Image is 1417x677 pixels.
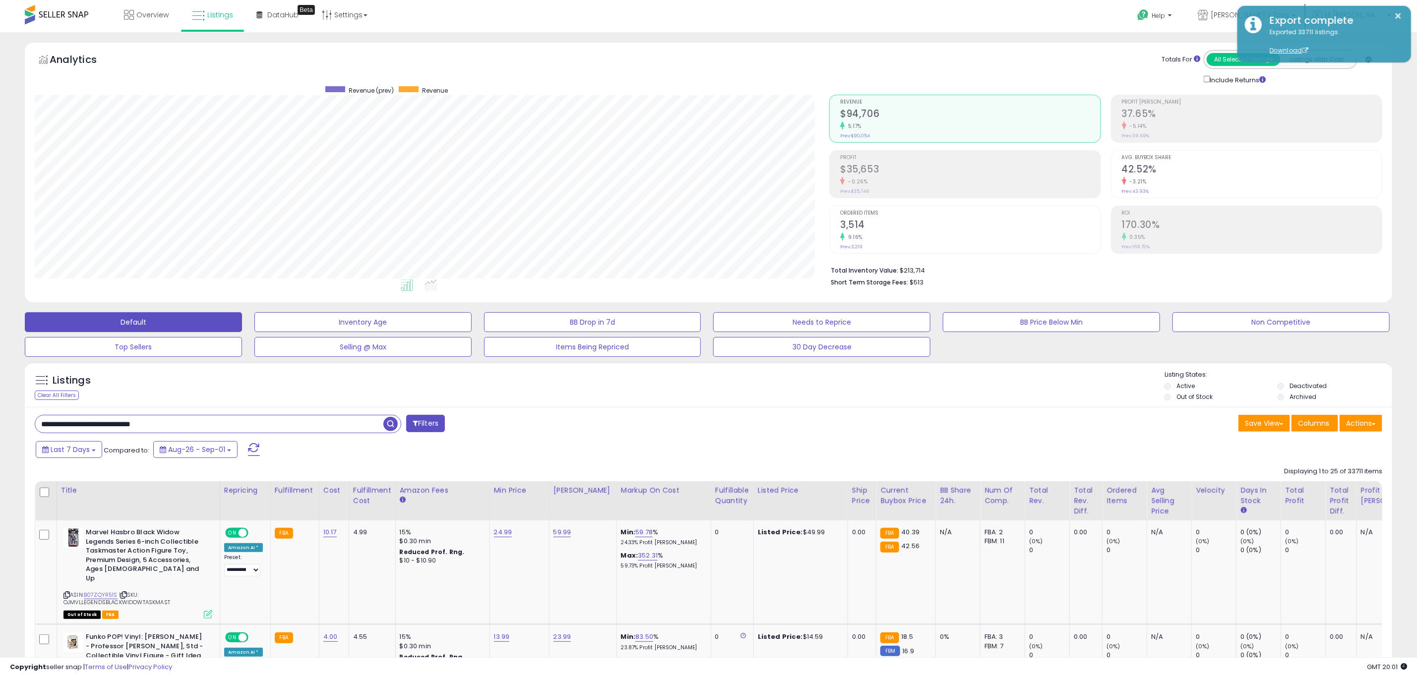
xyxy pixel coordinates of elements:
[621,656,703,675] div: %
[63,632,83,652] img: 41-KmPhBYJL._SL40_.jpg
[1122,100,1382,105] span: Profit [PERSON_NAME]
[1285,537,1299,545] small: (0%)
[621,551,703,569] div: %
[1176,382,1195,390] label: Active
[1361,632,1417,641] div: N/A
[621,528,703,546] div: %
[63,528,83,548] img: 51+pUxVTg2L._SL40_.jpg
[85,662,127,672] a: Terms of Use
[758,527,803,537] b: Listed Price:
[353,528,388,537] div: 4.99
[1211,10,1289,20] span: [PERSON_NAME]'s Toys
[349,86,394,95] span: Revenue (prev)
[224,485,266,496] div: Repricing
[1107,546,1147,555] div: 0
[852,485,872,506] div: Ship Price
[323,632,338,642] a: 4.00
[247,529,263,537] span: OFF
[943,312,1160,332] button: BB Price Below Min
[1196,642,1210,650] small: (0%)
[1176,393,1213,401] label: Out of Stock
[1196,632,1236,641] div: 0
[53,374,91,388] h5: Listings
[1122,244,1150,250] small: Prev: 169.70%
[1330,485,1353,516] div: Total Profit Diff.
[168,445,225,454] span: Aug-26 - Sep-01
[1285,632,1325,641] div: 0
[880,542,899,553] small: FBA
[400,653,465,661] b: Reduced Prof. Rng.
[63,591,170,606] span: | SKU: OJMVLLEGENDSBLACKWIDOWTASKMAST
[1240,485,1277,506] div: Days In Stock
[400,528,482,537] div: 15%
[621,563,703,569] p: 59.73% Profit [PERSON_NAME]
[1151,528,1184,537] div: N/A
[1122,133,1150,139] small: Prev: 39.69%
[1285,651,1325,660] div: 0
[554,527,571,537] a: 59.99
[713,312,930,332] button: Needs to Reprice
[63,611,101,619] span: All listings that are currently out of stock and unavailable for purchase on Amazon
[422,86,448,95] span: Revenue
[621,551,638,560] b: Max:
[831,264,1375,276] li: $213,714
[621,485,707,496] div: Markup on Cost
[136,10,169,20] span: Overview
[621,632,703,651] div: %
[1107,651,1147,660] div: 0
[1107,528,1147,537] div: 0
[1107,642,1120,650] small: (0%)
[831,278,908,286] b: Short Term Storage Fees:
[1240,642,1254,650] small: (0%)
[621,539,703,546] p: 24.33% Profit [PERSON_NAME]
[298,5,315,15] div: Tooltip anchor
[758,632,840,641] div: $14.59
[1129,1,1182,32] a: Help
[494,485,545,496] div: Min Price
[275,485,315,496] div: Fulfillment
[758,485,844,496] div: Listed Price
[1126,178,1147,185] small: -3.21%
[247,633,263,642] span: OFF
[102,611,119,619] span: FBA
[400,496,406,505] small: Amazon Fees.
[1029,537,1043,545] small: (0%)
[63,528,212,618] div: ASIN:
[635,527,653,537] a: 59.78
[84,591,118,599] a: B07ZQYR51S
[153,441,238,458] button: Aug-26 - Sep-01
[1107,632,1147,641] div: 0
[880,646,900,656] small: FBM
[128,662,172,672] a: Privacy Policy
[1285,528,1325,537] div: 0
[323,527,337,537] a: 10.17
[36,441,102,458] button: Last 7 Days
[1126,122,1147,130] small: -5.14%
[831,266,898,275] b: Total Inventory Value:
[635,632,653,642] a: 83.50
[1262,28,1404,56] div: Exported 33711 listings.
[400,537,482,546] div: $0.30 min
[267,10,299,20] span: DataHub
[1162,55,1200,64] div: Totals For
[1240,528,1281,537] div: 0 (0%)
[35,391,79,400] div: Clear All Filters
[1107,537,1120,545] small: (0%)
[1340,415,1382,432] button: Actions
[400,642,482,651] div: $0.30 min
[51,445,90,454] span: Last 7 Days
[1270,46,1308,55] a: Download
[1029,632,1069,641] div: 0
[1285,546,1325,555] div: 0
[1240,506,1246,515] small: Days In Stock.
[1361,528,1417,537] div: N/A
[25,312,242,332] button: Default
[845,178,867,185] small: -0.26%
[1107,485,1143,506] div: Ordered Items
[1284,467,1382,476] div: Displaying 1 to 25 of 33711 items
[940,485,976,506] div: BB Share 24h.
[715,632,746,641] div: 0
[758,528,840,537] div: $49.99
[1367,662,1407,672] span: 2025-09-9 20:01 GMT
[638,656,660,666] a: 296.00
